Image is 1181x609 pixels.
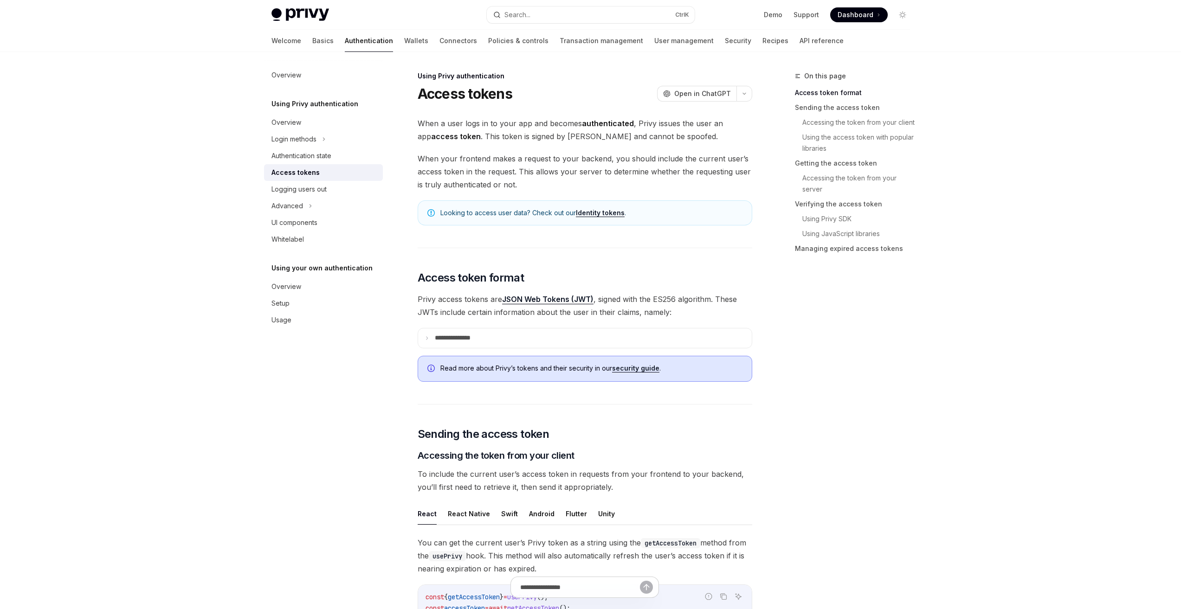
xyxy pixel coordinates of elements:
svg: Note [427,209,435,217]
span: Sending the access token [418,427,549,442]
span: Accessing the token from your client [418,449,574,462]
a: Whitelabel [264,231,383,248]
a: JSON Web Tokens (JWT) [502,295,594,304]
a: Using the access token with popular libraries [795,130,917,156]
a: Transaction management [560,30,643,52]
span: Open in ChatGPT [674,89,731,98]
a: Managing expired access tokens [795,241,917,256]
div: Overview [271,281,301,292]
div: Access tokens [271,167,320,178]
a: Getting the access token [795,156,917,171]
div: Advanced [271,200,303,212]
a: Welcome [271,30,301,52]
a: Accessing the token from your server [795,171,917,197]
img: light logo [271,8,329,21]
span: Access token format [418,270,524,285]
button: Flutter [566,503,587,525]
svg: Info [427,365,437,374]
h1: Access tokens [418,85,512,102]
a: Demo [764,10,782,19]
div: Authentication state [271,150,331,161]
button: React Native [448,503,490,525]
a: Connectors [439,30,477,52]
a: UI components [264,214,383,231]
a: Security [725,30,751,52]
a: Sending the access token [795,100,917,115]
div: Usage [271,314,291,326]
a: API reference [800,30,844,52]
div: Overview [271,70,301,81]
button: Swift [501,503,518,525]
a: Overview [264,114,383,131]
span: Privy access tokens are , signed with the ES256 algorithm. These JWTs include certain information... [418,293,752,319]
a: Usage [264,312,383,328]
button: Open in ChatGPT [657,86,736,102]
a: Dashboard [830,7,888,22]
a: Identity tokens [576,209,625,217]
code: usePrivy [429,551,466,561]
input: Ask a question... [520,577,640,597]
div: Whitelabel [271,234,304,245]
a: Basics [312,30,334,52]
span: Read more about Privy’s tokens and their security in our . [440,364,742,373]
span: To include the current user’s access token in requests from your frontend to your backend, you’ll... [418,468,752,494]
a: Access tokens [264,164,383,181]
div: Setup [271,298,290,309]
button: Send message [640,581,653,594]
button: Toggle dark mode [895,7,910,22]
div: Logging users out [271,184,327,195]
code: getAccessToken [641,538,700,548]
a: Authentication state [264,147,383,164]
strong: access token [431,132,481,141]
span: Dashboard [838,10,873,19]
a: Authentication [345,30,393,52]
span: On this page [804,71,846,82]
a: Wallets [404,30,428,52]
h5: Using your own authentication [271,263,373,274]
a: User management [654,30,714,52]
div: Overview [271,117,301,128]
span: You can get the current user’s Privy token as a string using the method from the hook. This metho... [418,536,752,575]
div: Using Privy authentication [418,71,752,81]
button: Unity [598,503,615,525]
a: Recipes [762,30,788,52]
a: Using Privy SDK [795,212,917,226]
a: Policies & controls [488,30,549,52]
span: When a user logs in to your app and becomes , Privy issues the user an app . This token is signed... [418,117,752,143]
span: Ctrl K [675,11,689,19]
a: Overview [264,278,383,295]
a: Using JavaScript libraries [795,226,917,241]
div: Search... [504,9,530,20]
button: Android [529,503,555,525]
a: security guide [612,364,659,372]
button: Advanced [264,198,383,214]
button: Search...CtrlK [487,6,695,23]
a: Logging users out [264,181,383,198]
a: Access token format [795,85,917,100]
a: Support [794,10,819,19]
strong: authenticated [582,119,634,128]
span: Looking to access user data? Check out our . [440,208,742,218]
a: Setup [264,295,383,312]
button: Login methods [264,131,383,147]
a: Accessing the token from your client [795,115,917,130]
div: UI components [271,217,317,228]
a: Verifying the access token [795,197,917,212]
button: React [418,503,437,525]
span: When your frontend makes a request to your backend, you should include the current user’s access ... [418,152,752,191]
div: Login methods [271,134,316,145]
h5: Using Privy authentication [271,98,358,109]
a: Overview [264,67,383,83]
